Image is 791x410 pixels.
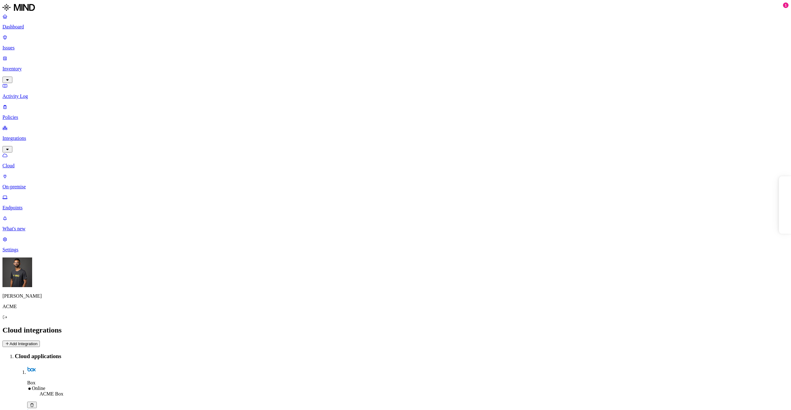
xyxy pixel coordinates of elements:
[27,365,36,374] img: box.svg
[2,136,789,141] p: Integrations
[2,35,789,51] a: Issues
[2,195,789,211] a: Endpoints
[32,386,45,391] span: Online
[2,2,35,12] img: MIND
[2,2,789,14] a: MIND
[2,326,789,334] h2: Cloud integrations
[2,341,40,347] button: Add Integration
[2,153,789,169] a: Cloud
[40,391,63,396] span: ACME Box
[2,215,789,232] a: What's new
[2,304,789,309] p: ACME
[2,83,789,99] a: Activity Log
[2,66,789,72] p: Inventory
[2,45,789,51] p: Issues
[2,14,789,30] a: Dashboard
[2,247,789,253] p: Settings
[2,56,789,82] a: Inventory
[783,2,789,8] div: 1
[2,184,789,190] p: On-premise
[2,257,32,287] img: Amit Cohen
[2,174,789,190] a: On-premise
[15,353,789,360] h3: Cloud applications
[27,380,36,385] span: Box
[2,226,789,232] p: What's new
[2,104,789,120] a: Policies
[2,205,789,211] p: Endpoints
[2,24,789,30] p: Dashboard
[2,94,789,99] p: Activity Log
[2,236,789,253] a: Settings
[2,163,789,169] p: Cloud
[2,115,789,120] p: Policies
[2,125,789,152] a: Integrations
